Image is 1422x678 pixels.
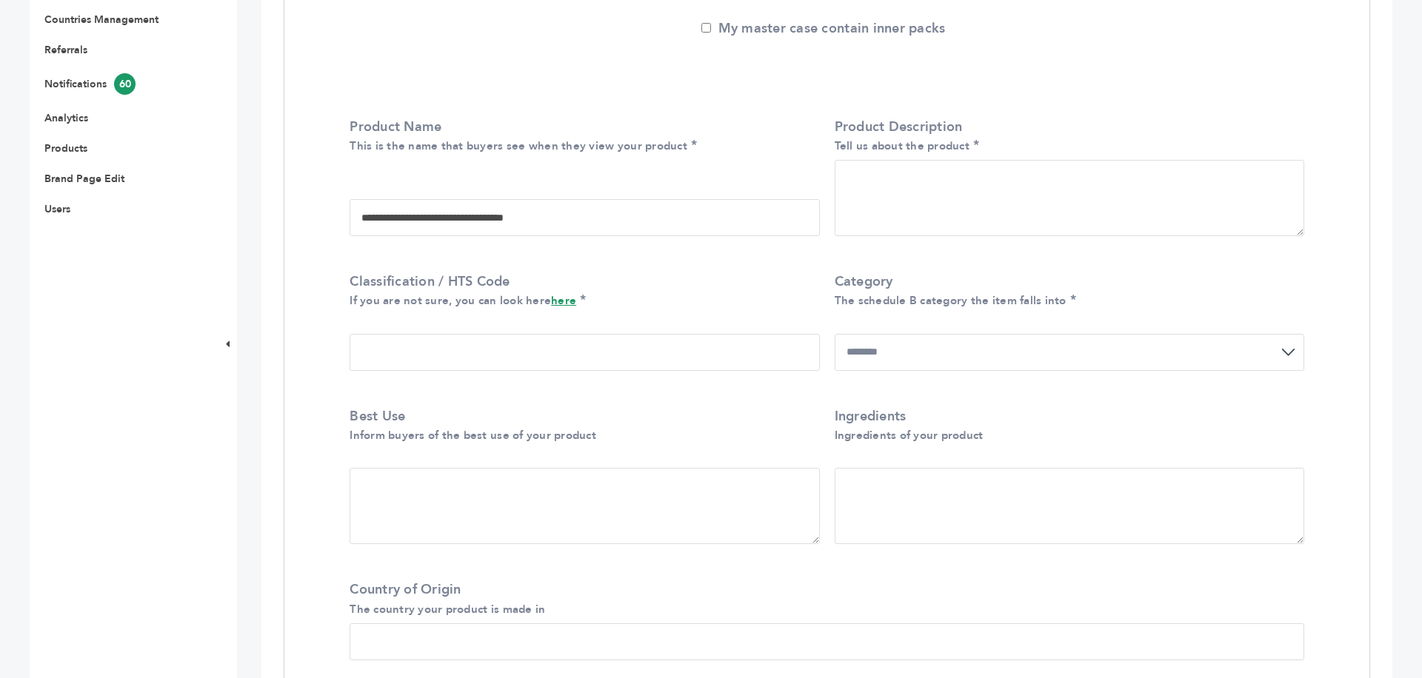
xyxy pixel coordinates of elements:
[350,602,545,617] small: The country your product is made in
[44,13,158,27] a: Countries Management
[835,428,984,443] small: Ingredients of your product
[44,172,124,186] a: Brand Page Edit
[350,118,812,155] label: Product Name
[835,138,970,153] small: Tell us about the product
[701,23,711,33] input: My master case contain inner packs
[835,407,1297,444] label: Ingredients
[44,43,87,57] a: Referrals
[835,118,1297,155] label: Product Description
[835,293,1066,308] small: The schedule B category the item falls into
[701,19,946,38] label: My master case contain inner packs
[350,272,812,309] label: Classification / HTS Code
[44,77,136,91] a: Notifications60
[350,580,1297,617] label: Country of Origin
[44,141,87,155] a: Products
[835,272,1297,309] label: Category
[114,73,136,95] span: 60
[350,428,596,443] small: Inform buyers of the best use of your product
[44,202,70,216] a: Users
[44,111,88,125] a: Analytics
[350,407,812,444] label: Best Use
[350,293,576,308] small: If you are not sure, you can look here
[551,293,576,308] a: here
[350,138,687,153] small: This is the name that buyers see when they view your product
